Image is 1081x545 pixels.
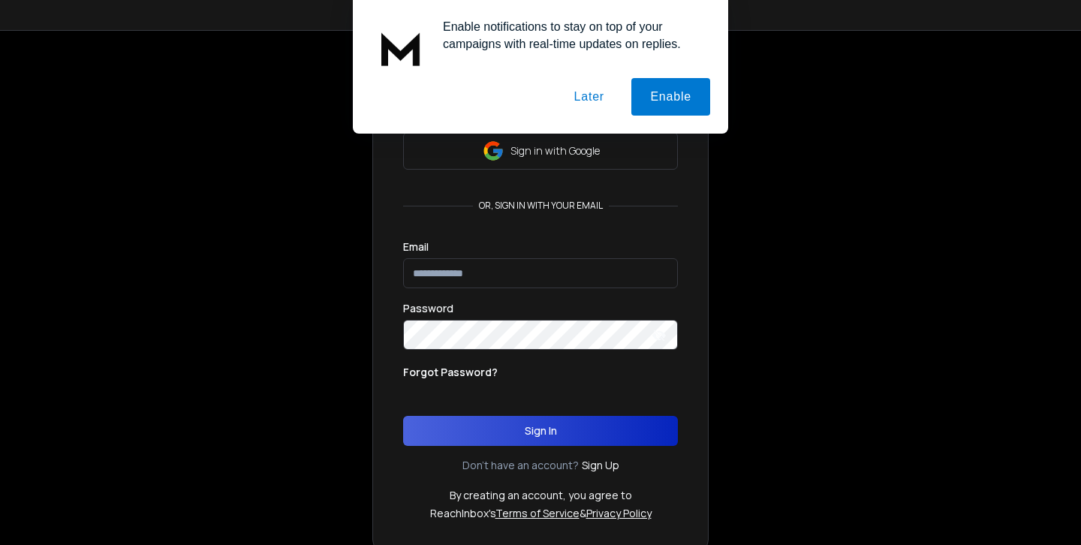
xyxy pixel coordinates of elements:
[371,18,431,78] img: notification icon
[403,242,429,252] label: Email
[510,143,600,158] p: Sign in with Google
[631,78,710,116] button: Enable
[473,200,609,212] p: or, sign in with your email
[586,506,652,520] a: Privacy Policy
[450,488,632,503] p: By creating an account, you agree to
[495,506,580,520] a: Terms of Service
[403,365,498,380] p: Forgot Password?
[430,506,652,521] p: ReachInbox's &
[403,416,678,446] button: Sign In
[431,18,710,53] div: Enable notifications to stay on top of your campaigns with real-time updates on replies.
[462,458,579,473] p: Don't have an account?
[403,132,678,170] button: Sign in with Google
[555,78,622,116] button: Later
[403,303,453,314] label: Password
[582,458,619,473] a: Sign Up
